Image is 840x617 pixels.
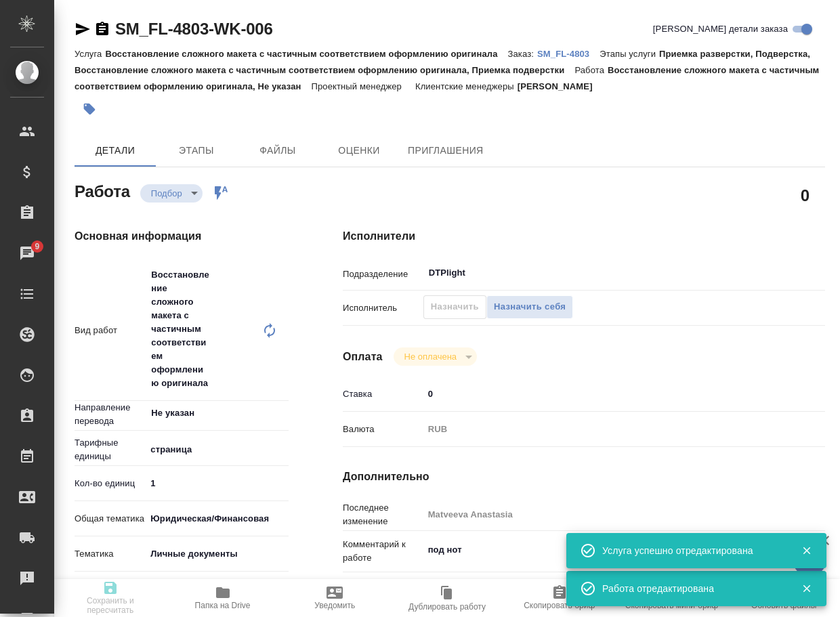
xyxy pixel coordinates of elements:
span: 9 [26,240,47,253]
p: Проектный менеджер [312,81,405,91]
p: Валюта [343,423,423,436]
span: Детали [83,142,148,159]
button: Сохранить и пересчитать [54,579,167,617]
p: Ставка [343,387,423,401]
span: Назначить себя [494,299,566,315]
h4: Основная информация [75,228,289,244]
p: Клиентские менеджеры [415,81,518,91]
p: Комментарий к работе [343,538,423,565]
h2: 0 [801,184,810,207]
span: [PERSON_NAME] детали заказа [653,22,788,36]
p: [PERSON_NAME] [518,81,603,91]
div: Юридическая/Финансовая [146,507,289,530]
div: страница [146,438,289,461]
p: Подразделение [343,268,423,281]
button: Подбор [147,188,186,199]
span: Оценки [327,142,392,159]
h4: Оплата [343,349,383,365]
p: Услуга [75,49,105,59]
span: Скопировать бриф [524,601,595,610]
a: SM_FL-4803-WK-006 [115,20,273,38]
span: Этапы [164,142,229,159]
p: Тематика [75,547,146,561]
button: Скопировать бриф [503,579,616,617]
p: Общая тематика [75,512,146,526]
p: Вид работ [75,324,146,337]
textarea: под нот [423,538,785,561]
h4: Дополнительно [343,469,825,485]
div: RUB [423,418,785,441]
span: Сохранить и пересчитать [62,596,159,615]
div: Услуга успешно отредактирована [602,544,781,557]
button: Дублировать работу [391,579,503,617]
button: Скопировать ссылку [94,21,110,37]
span: Папка на Drive [195,601,251,610]
p: Последнее изменение [343,501,423,528]
p: Направление перевода [75,401,146,428]
button: Open [778,272,780,274]
span: Уведомить [314,601,355,610]
p: Восстановление сложного макета с частичным соответствием оформлению оригинала [105,49,507,59]
p: Тарифные единицы [75,436,146,463]
a: 9 [3,236,51,270]
input: ✎ Введи что-нибудь [146,473,289,493]
p: Этапы услуги [600,49,659,59]
button: Скопировать ссылку для ЯМессенджера [75,21,91,37]
button: Не оплачена [400,351,461,362]
button: Назначить себя [486,295,573,319]
button: Добавить тэг [75,94,104,124]
button: Закрыть [793,545,820,557]
span: Приглашения [408,142,484,159]
h4: Исполнители [343,228,825,244]
button: Закрыть [793,582,820,595]
span: Дублировать работу [408,602,486,612]
p: SM_FL-4803 [537,49,600,59]
a: SM_FL-4803 [537,47,600,59]
input: Пустое поле [423,505,785,524]
div: Работа отредактирована [602,582,781,595]
span: Файлы [245,142,310,159]
button: Папка на Drive [167,579,279,617]
input: ✎ Введи что-нибудь [423,384,785,404]
p: Кол-во единиц [75,477,146,490]
button: Уведомить [278,579,391,617]
div: Подбор [140,184,203,203]
button: Open [281,412,284,414]
div: Личные документы [146,542,289,566]
p: Исполнитель [343,301,423,315]
p: Работа [574,65,608,75]
div: Подбор [394,347,477,366]
p: Заказ: [508,49,537,59]
h2: Работа [75,178,130,203]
